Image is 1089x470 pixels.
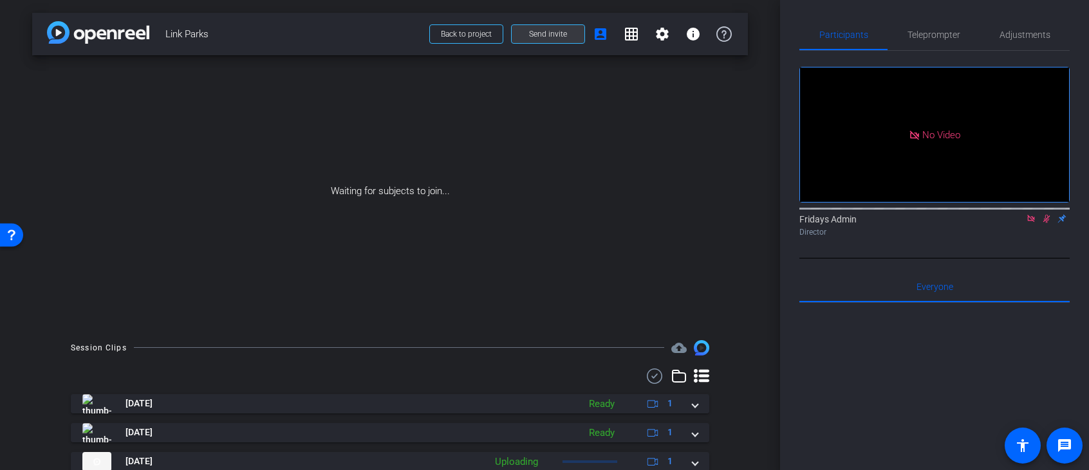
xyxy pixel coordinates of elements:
div: Uploading [489,455,544,469]
span: No Video [922,129,960,140]
span: [DATE] [126,426,153,439]
span: Link Parks [165,21,422,47]
mat-expansion-panel-header: thumb-nail[DATE]Ready1 [71,423,709,442]
div: Waiting for subjects to join... [32,55,748,327]
mat-icon: cloud_upload [671,340,687,356]
span: [DATE] [126,397,153,410]
mat-expansion-panel-header: thumb-nail[DATE]Ready1 [71,394,709,413]
mat-icon: message [1057,438,1072,453]
span: Participants [819,30,868,39]
div: Director [799,226,1070,238]
img: thumb-nail [82,394,111,413]
div: Session Clips [71,341,127,354]
span: [DATE] [126,455,153,468]
mat-icon: grid_on [624,26,639,42]
mat-icon: info [685,26,701,42]
span: Everyone [917,282,953,291]
span: Destinations for your clips [671,340,687,356]
span: 1 [667,426,673,439]
button: Back to project [429,24,503,44]
span: Adjustments [1000,30,1050,39]
img: Session clips [694,340,709,356]
div: Ready [582,397,621,411]
img: thumb-nail [82,423,111,442]
span: Back to project [441,30,492,39]
mat-icon: account_box [593,26,608,42]
button: Send invite [511,24,585,44]
span: 1 [667,397,673,410]
img: app-logo [47,21,149,44]
span: Send invite [529,29,567,39]
div: Fridays Admin [799,213,1070,238]
mat-icon: accessibility [1015,438,1030,453]
span: 1 [667,455,673,468]
mat-icon: settings [655,26,670,42]
div: Ready [582,426,621,440]
span: Teleprompter [907,30,960,39]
